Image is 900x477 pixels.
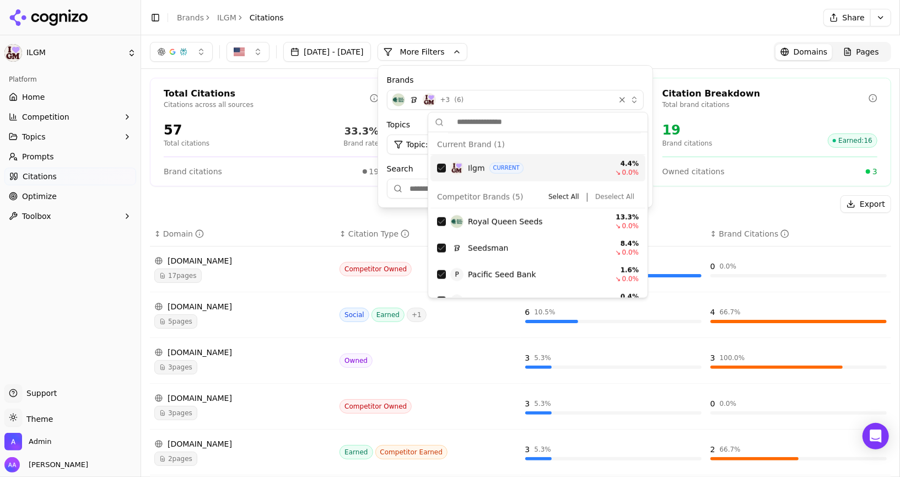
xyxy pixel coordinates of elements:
span: + 1 [407,308,427,322]
span: Competition [22,111,69,122]
span: Social [339,308,369,322]
nav: breadcrumb [177,12,284,23]
span: 17 pages [154,269,202,283]
span: Competitor Brands ( 5 ) [437,191,523,202]
span: 5 pages [154,314,197,329]
a: Optimize [4,187,136,205]
div: [DOMAIN_NAME] [154,347,331,358]
span: 19 [369,166,379,177]
div: 0 [710,398,715,409]
span: Brand citations [164,166,222,177]
span: Pages [856,46,879,57]
span: Ilgm [468,163,485,174]
img: Royal Queen Seeds [450,215,464,228]
div: 0.4 % [606,292,639,301]
div: 100.0 % [720,353,745,362]
span: Owned [339,353,373,368]
div: 1.6 % [606,266,639,275]
span: | [586,190,589,203]
button: Toolbox [4,207,136,225]
span: ILGM [26,48,123,58]
div: 66.7 % [720,445,741,454]
span: 0.0 % [622,248,639,257]
div: Citation Type [348,228,409,239]
span: Owned citations [662,166,725,177]
span: [PERSON_NAME] [24,460,88,470]
button: Competition [4,108,136,126]
div: 19 [662,121,713,139]
div: 4 [710,307,715,318]
button: Deselect All [591,190,639,203]
span: ↘ [616,248,621,257]
div: Brand Citations [719,228,789,239]
button: Topics [4,128,136,146]
label: Topics [387,119,512,130]
button: More Filters [378,43,467,61]
div: 0 [710,261,715,272]
div: 0.0 % [720,262,737,271]
span: 2 pages [154,452,197,466]
span: Earned [339,445,373,459]
span: Theme [22,415,53,424]
div: 10.5 % [534,308,555,317]
span: Current Brand ( 1 ) [437,139,505,150]
div: Citation Breakdown [662,87,869,100]
p: Total citations [164,139,209,148]
span: Competitor Earned [375,445,448,459]
div: 13.3 % [606,213,639,222]
label: Brands [387,74,644,85]
button: Export [840,195,891,213]
span: Support [22,388,57,399]
span: 0.0 % [622,275,639,283]
img: US [234,46,245,57]
label: Search [387,163,644,174]
span: Pacific Seed Bank [468,269,536,280]
div: [DOMAIN_NAME] [154,438,331,449]
div: Total Citations [164,87,370,100]
span: Earned [371,308,405,322]
span: H [450,294,464,308]
p: Brand rate [343,139,379,148]
span: Citations [23,171,57,182]
div: 8.4 % [606,239,639,248]
span: Citations [250,12,284,23]
img: Royal Queen Seeds [392,93,405,106]
span: 3 [872,166,877,177]
span: 0.0 % [622,222,639,231]
button: Share [823,9,870,26]
th: domain [150,222,335,246]
a: Brands [177,13,204,22]
span: 3 pages [154,360,197,374]
button: Open organization switcher [4,433,51,451]
span: Competitor Owned [339,262,412,276]
span: Toolbox [22,211,51,222]
span: ( 6 ) [454,95,464,104]
th: citationTypes [335,222,520,246]
a: Citations [4,168,136,185]
a: Home [4,88,136,106]
img: ILGM [4,44,22,62]
span: ↘ [616,275,621,283]
button: Open user button [4,457,88,473]
span: Seedsman [468,243,508,254]
img: Ilgm [450,162,464,175]
div: ↕Brand Citations [710,228,887,239]
span: Competitor Owned [339,399,412,414]
button: [DATE] - [DATE] [283,42,371,62]
div: ↕Citation Type [339,228,516,239]
span: Prompts [22,151,54,162]
p: Brand citations [662,139,713,148]
p: Citations across all sources [164,100,370,109]
a: Prompts [4,148,136,165]
th: brandCitationCount [706,222,891,246]
div: 6 [525,307,530,318]
div: Open Intercom Messenger [863,423,889,449]
div: 57 [164,121,209,139]
a: ILGM [217,12,236,23]
div: Domain [163,228,204,239]
img: Alp Aysan [4,457,20,473]
div: 3 [710,352,715,363]
span: Herbies Head Shop [468,296,542,307]
div: 5.3 % [534,353,551,362]
div: Suggestions [428,132,648,298]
